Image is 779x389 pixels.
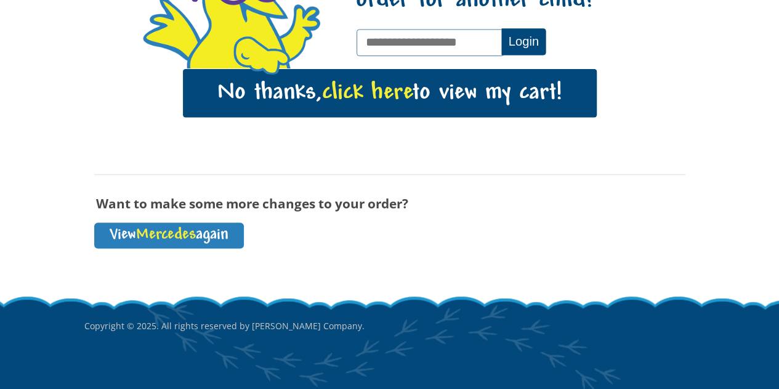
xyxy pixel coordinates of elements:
a: ViewMercedesagain [94,223,244,248]
h3: Want to make some more changes to your order? [94,197,685,210]
span: Mercedes [136,227,196,244]
p: Copyright © 2025. All rights reserved by [PERSON_NAME] Company. [84,295,695,358]
img: hello [232,36,290,75]
a: No thanks,click hereto view my cart! [183,69,597,117]
span: click here [321,80,413,105]
button: Login [501,28,546,55]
